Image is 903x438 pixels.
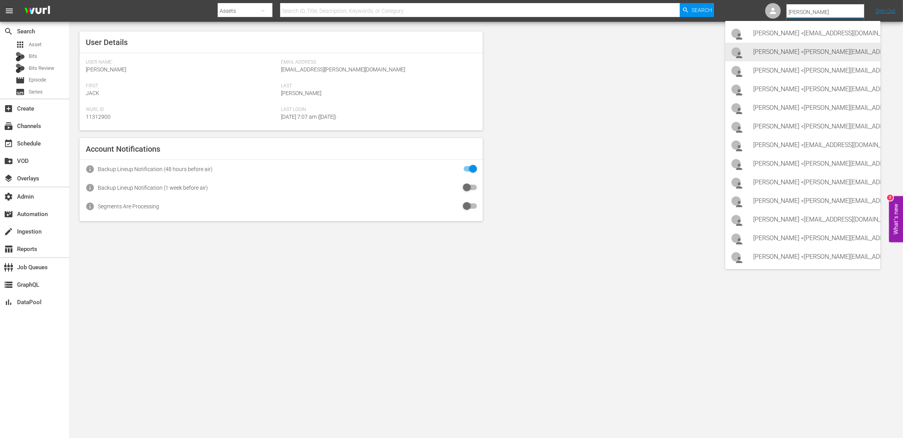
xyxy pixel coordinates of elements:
[86,59,277,66] span: User Name:
[85,202,95,211] span: info
[753,248,874,266] div: [PERSON_NAME] <[PERSON_NAME][EMAIL_ADDRESS][DOMAIN_NAME]>
[4,298,13,307] span: DataPool
[5,6,14,16] span: menu
[98,203,159,209] div: Segments Are Processing
[889,196,903,242] button: Open Feedback Widget
[19,2,56,20] img: ans4CAIJ8jUAAAAAAAAAAAAAAAAAAAAAAAAgQb4GAAAAAAAAAAAAAAAAAAAAAAAAJMjXAAAAAAAAAAAAAAAAAAAAAAAAgAT5G...
[4,227,13,236] span: Ingestion
[86,90,99,96] span: Jack
[875,8,896,14] a: Sign Out
[281,59,472,66] span: Email Address:
[86,38,128,47] span: User Details
[16,76,25,85] span: Episode
[753,43,874,61] div: [PERSON_NAME] <[PERSON_NAME][EMAIL_ADDRESS][DOMAIN_NAME]>
[753,173,874,192] div: [PERSON_NAME] <[PERSON_NAME][EMAIL_ADDRESS][PERSON_NAME][DOMAIN_NAME]>
[753,192,874,210] div: [PERSON_NAME] <[PERSON_NAME][EMAIL_ADDRESS][PERSON_NAME][DOMAIN_NAME]>
[86,107,277,113] span: Wurl Id
[4,27,13,36] span: Search
[753,210,874,229] div: [PERSON_NAME] <[EMAIL_ADDRESS][DOMAIN_NAME]>
[753,229,874,248] div: [PERSON_NAME] <[PERSON_NAME][EMAIL_ADDRESS][PERSON_NAME][DOMAIN_NAME]>
[680,3,714,17] button: Search
[29,76,46,84] span: Episode
[86,66,126,73] span: [PERSON_NAME]
[85,183,95,192] span: info
[4,244,13,254] span: Reports
[29,88,43,96] span: Series
[753,61,874,80] div: [PERSON_NAME] <[PERSON_NAME][EMAIL_ADDRESS][DOMAIN_NAME]>
[16,52,25,61] div: Bits
[4,104,13,113] span: Create
[4,209,13,219] span: Automation
[4,156,13,166] span: VOD
[281,90,321,96] span: [PERSON_NAME]
[4,263,13,272] span: Job Queues
[4,192,13,201] span: Admin
[29,64,54,72] span: Bits Review
[887,194,893,201] div: 2
[692,3,712,17] span: Search
[281,66,405,73] span: [EMAIL_ADDRESS][PERSON_NAME][DOMAIN_NAME]
[281,107,472,113] span: Last Login
[98,166,213,172] div: Backup Lineup Notification (48 hours before air)
[86,114,111,120] span: 11312900
[86,144,160,154] span: Account Notifications
[4,280,13,289] span: GraphQL
[753,154,874,173] div: [PERSON_NAME] <[PERSON_NAME][EMAIL_ADDRESS][PERSON_NAME][DOMAIN_NAME]>
[753,136,874,154] div: [PERSON_NAME] <[EMAIL_ADDRESS][DOMAIN_NAME]>
[16,64,25,73] div: Bits Review
[16,40,25,49] span: Asset
[281,83,472,89] span: Last
[753,99,874,117] div: [PERSON_NAME] <[PERSON_NAME][EMAIL_ADDRESS][PERSON_NAME][DOMAIN_NAME]>
[753,24,874,43] div: [PERSON_NAME] <[EMAIL_ADDRESS][DOMAIN_NAME]>
[29,52,37,60] span: Bits
[4,121,13,131] span: Channels
[753,117,874,136] div: [PERSON_NAME] <[PERSON_NAME][EMAIL_ADDRESS][DOMAIN_NAME]>
[4,139,13,148] span: Schedule
[16,87,25,97] span: Series
[98,185,208,191] div: Backup Lineup Notification (1 week before air)
[85,164,95,174] span: info
[4,174,13,183] span: Overlays
[29,41,42,48] span: Asset
[86,83,277,89] span: First
[753,80,874,99] div: [PERSON_NAME] <[PERSON_NAME][EMAIL_ADDRESS][PERSON_NAME][DOMAIN_NAME]>
[281,114,336,120] span: [DATE] 7:07 am ([DATE])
